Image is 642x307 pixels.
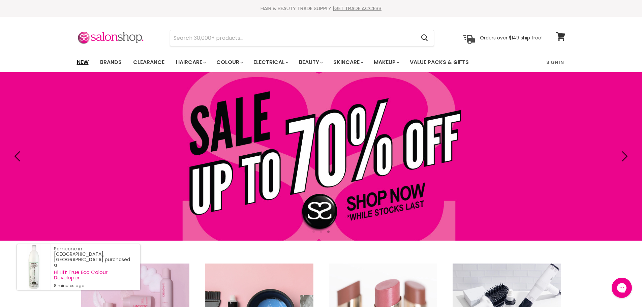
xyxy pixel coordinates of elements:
[369,55,403,69] a: Makeup
[95,55,127,69] a: Brands
[312,231,315,233] li: Page dot 1
[617,150,630,163] button: Next
[608,275,635,300] iframe: Gorgias live chat messenger
[72,53,508,72] ul: Main menu
[54,283,133,288] small: 8 minutes ago
[248,55,293,69] a: Electrical
[211,55,247,69] a: Colour
[54,270,133,280] a: Hi Lift True Eco Colour Developer
[294,55,327,69] a: Beauty
[405,55,474,69] a: Value Packs & Gifts
[170,30,434,46] form: Product
[132,246,139,253] a: Close Notification
[320,231,322,233] li: Page dot 2
[128,55,170,69] a: Clearance
[171,55,210,69] a: Haircare
[17,244,51,290] a: Visit product page
[327,231,330,233] li: Page dot 3
[480,35,543,41] p: Orders over $149 ship free!
[416,30,434,46] button: Search
[68,5,574,12] div: HAIR & BEAUTY TRADE SUPPLY |
[68,53,574,72] nav: Main
[542,55,568,69] a: Sign In
[72,55,94,69] a: New
[134,246,139,250] svg: Close Icon
[54,246,133,288] div: Someone in [GEOGRAPHIC_DATA], [GEOGRAPHIC_DATA] purchased a
[334,5,381,12] a: GET TRADE ACCESS
[170,30,416,46] input: Search
[328,55,367,69] a: Skincare
[12,150,25,163] button: Previous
